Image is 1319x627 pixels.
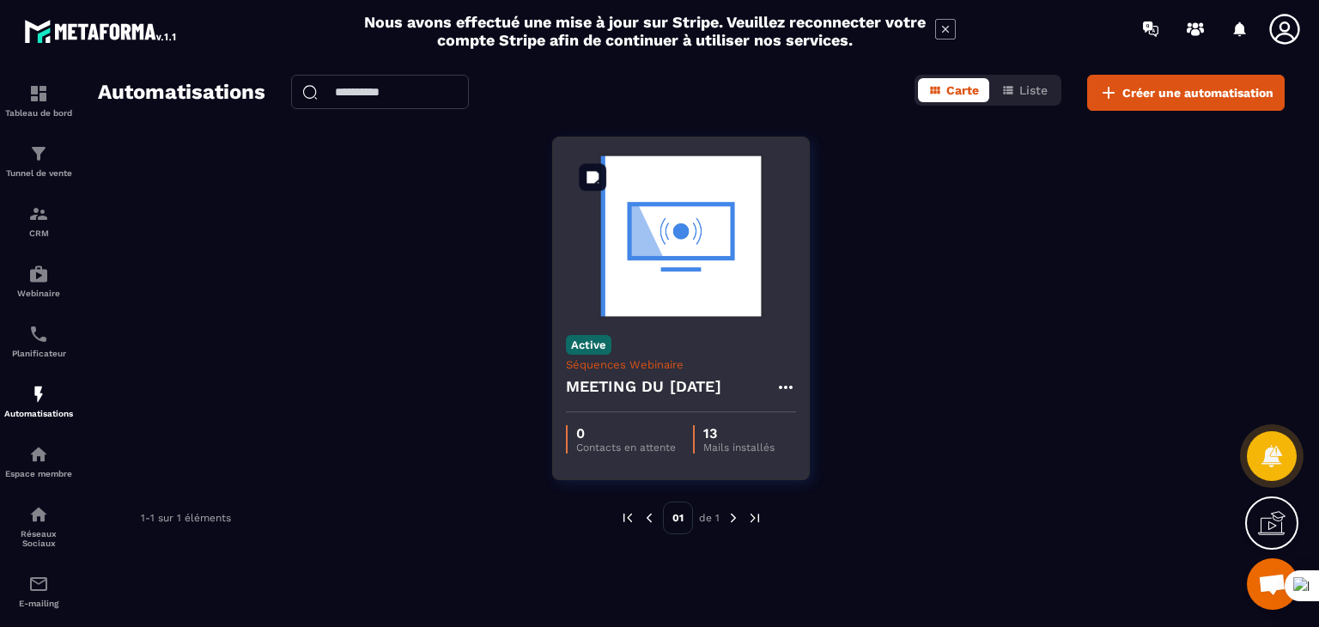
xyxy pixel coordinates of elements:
[1247,558,1298,610] a: Ouvrir le chat
[747,510,763,526] img: next
[703,441,775,454] p: Mails installés
[946,83,979,97] span: Carte
[566,358,796,371] p: Séquences Webinaire
[4,371,73,431] a: automationsautomationsAutomatisations
[4,191,73,251] a: formationformationCRM
[991,78,1058,102] button: Liste
[4,491,73,561] a: social-networksocial-networkRéseaux Sociaux
[141,512,231,524] p: 1-1 sur 1 éléments
[699,511,720,525] p: de 1
[28,384,49,405] img: automations
[4,108,73,118] p: Tableau de bord
[28,264,49,284] img: automations
[4,131,73,191] a: formationformationTunnel de vente
[4,251,73,311] a: automationsautomationsWebinaire
[363,13,927,49] h2: Nous avons effectué une mise à jour sur Stripe. Veuillez reconnecter votre compte Stripe afin de ...
[28,324,49,344] img: scheduler
[726,510,741,526] img: next
[28,143,49,164] img: formation
[4,349,73,358] p: Planificateur
[4,599,73,608] p: E-mailing
[1122,84,1273,101] span: Créer une automatisation
[576,425,676,441] p: 0
[641,510,657,526] img: prev
[28,444,49,465] img: automations
[4,469,73,478] p: Espace membre
[4,561,73,621] a: emailemailE-mailing
[28,83,49,104] img: formation
[4,289,73,298] p: Webinaire
[4,409,73,418] p: Automatisations
[566,374,721,399] h4: MEETING DU [DATE]
[566,335,611,355] p: Active
[4,168,73,178] p: Tunnel de vente
[98,75,265,111] h2: Automatisations
[4,70,73,131] a: formationformationTableau de bord
[4,529,73,548] p: Réseaux Sociaux
[4,311,73,371] a: schedulerschedulerPlanificateur
[28,504,49,525] img: social-network
[4,431,73,491] a: automationsautomationsEspace membre
[28,204,49,224] img: formation
[620,510,635,526] img: prev
[24,15,179,46] img: logo
[1019,83,1048,97] span: Liste
[663,502,693,534] p: 01
[566,150,796,322] img: automation-background
[576,441,676,454] p: Contacts en attente
[4,228,73,238] p: CRM
[1087,75,1285,111] button: Créer une automatisation
[28,574,49,594] img: email
[918,78,989,102] button: Carte
[703,425,775,441] p: 13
